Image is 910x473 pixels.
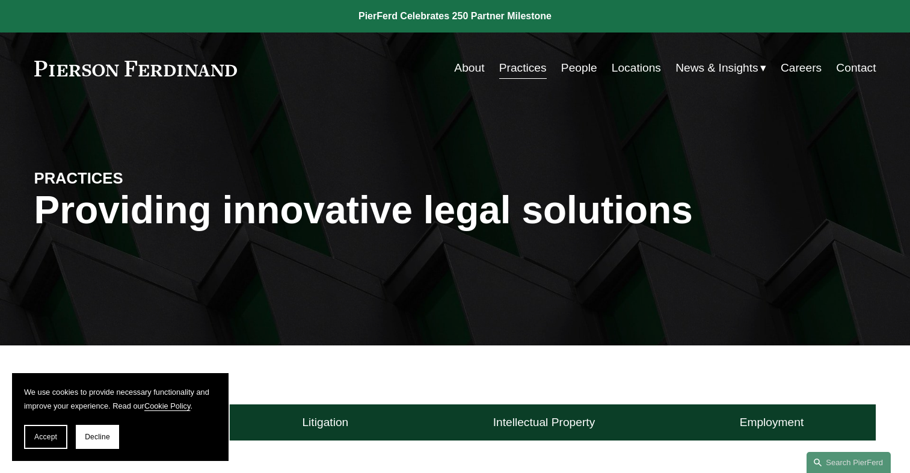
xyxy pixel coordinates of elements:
a: About [454,57,484,79]
a: People [561,57,597,79]
a: Contact [836,57,876,79]
span: Decline [85,433,110,441]
a: folder dropdown [675,57,766,79]
h1: Providing innovative legal solutions [34,188,876,232]
h4: Litigation [302,415,348,430]
a: Careers [781,57,822,79]
a: Practices [499,57,547,79]
span: News & Insights [675,58,758,79]
a: Locations [612,57,661,79]
a: Search this site [807,452,891,473]
p: We use cookies to provide necessary functionality and improve your experience. Read our . [24,385,217,413]
span: Accept [34,433,57,441]
h4: Employment [740,415,804,430]
h4: PRACTICES [34,168,245,188]
button: Accept [24,425,67,449]
h4: Intellectual Property [493,415,595,430]
a: Cookie Policy [144,401,191,410]
button: Decline [76,425,119,449]
section: Cookie banner [12,373,229,461]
